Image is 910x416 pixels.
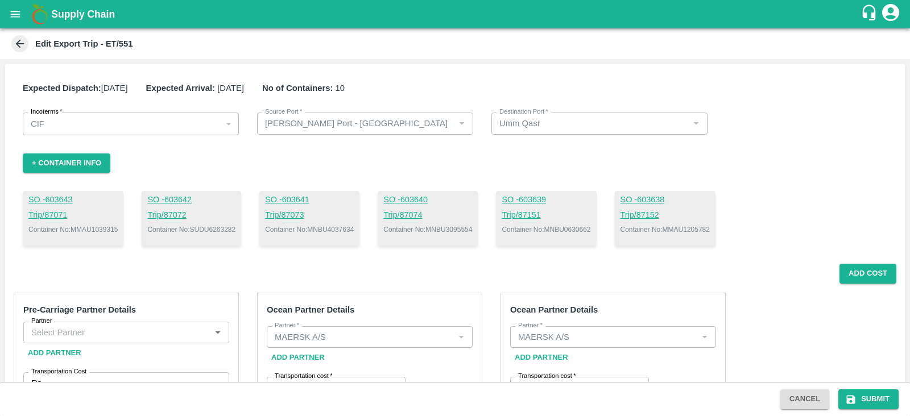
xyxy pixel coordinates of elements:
button: Add Partner [267,348,329,368]
p: Container No: MMAU1039315 [28,224,118,235]
a: Trip/87073 [265,209,354,222]
a: Trip/87071 [28,209,118,222]
input: Select Source port [260,116,451,131]
b: Supply Chain [51,9,115,20]
p: [DATE] [23,82,128,94]
p: [DATE] [146,82,244,94]
input: Select Partner [27,325,207,340]
label: Transportation Cost [31,367,86,376]
b: No of Containers: [262,84,333,93]
label: Source Port [265,107,302,117]
p: CIF [31,118,44,130]
a: Trip/87151 [502,209,590,222]
a: SO -603641 [265,194,354,206]
strong: Ocean Partner Details [267,305,354,314]
a: Supply Chain [51,6,861,22]
label: Transportation cost [275,372,332,381]
p: 10 [262,82,345,94]
button: Cancel [780,389,829,409]
a: SO -603643 [28,194,118,206]
a: Trip/87072 [147,209,235,222]
strong: Ocean Partner Details [510,305,598,314]
a: Trip/87152 [621,209,710,222]
a: SO -603639 [502,194,590,206]
label: Partner [31,317,52,326]
b: Expected Arrival: [146,84,216,93]
button: Add Partner [510,348,573,368]
label: Destination Port [499,107,548,117]
a: SO -603638 [621,194,710,206]
p: Container No: MNBU4037634 [265,224,354,235]
b: Edit Export Trip - ET/551 [35,39,133,48]
p: Container No: MNBU0630662 [502,224,590,235]
label: Partner [518,321,543,330]
input: Select Destination port [495,116,685,131]
a: SO -603640 [383,194,472,206]
button: + Container Info [23,153,110,173]
div: account of current user [880,2,901,26]
div: customer-support [861,4,880,24]
b: Expected Dispatch: [23,84,101,93]
strong: Pre-Carriage Partner Details [23,305,136,314]
a: Trip/87074 [383,209,472,222]
p: Rs [275,381,285,394]
img: logo [28,3,51,26]
label: Partner [275,321,299,330]
button: open drawer [2,1,28,27]
p: Container No: SUDU6263282 [147,224,235,235]
button: Open [210,325,225,340]
p: Rs [518,381,528,394]
p: Container No: MNBU3095554 [383,224,472,235]
button: Add Cost [839,264,896,284]
label: Incoterms [31,107,62,117]
label: Transportation cost [518,372,576,381]
button: Add Partner [23,343,86,363]
p: Container No: MMAU1205782 [621,224,710,235]
p: Rs. [31,377,44,389]
input: Select Partner [514,330,694,344]
a: SO -603642 [147,194,235,206]
button: Submit [838,389,899,409]
input: Select Partner [270,330,450,344]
